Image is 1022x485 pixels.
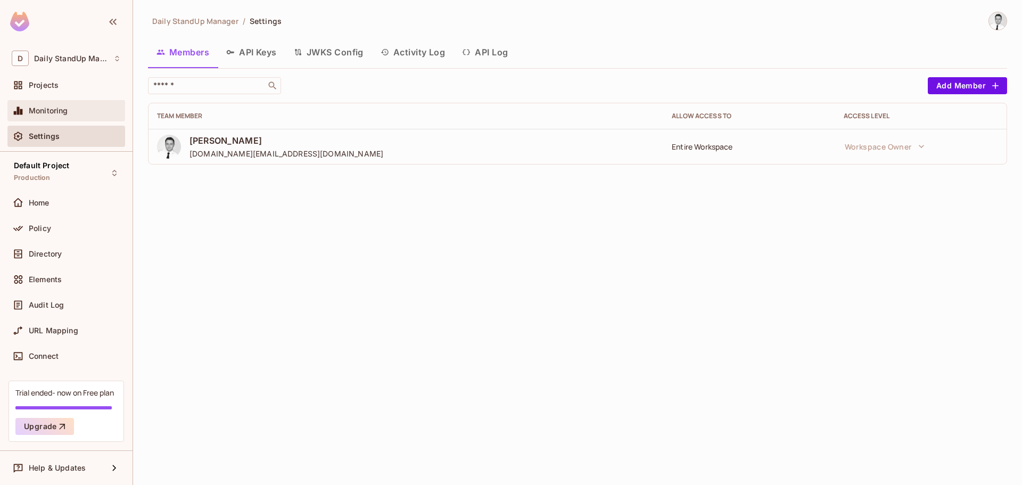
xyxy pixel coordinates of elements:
span: Monitoring [29,106,68,115]
button: Add Member [928,77,1007,94]
span: Default Project [14,161,69,170]
span: Production [14,174,51,182]
button: Activity Log [372,39,454,65]
img: Goran Jovanovic [989,12,1007,30]
span: Directory [29,250,62,258]
button: JWKS Config [285,39,372,65]
button: Upgrade [15,418,74,435]
span: Elements [29,275,62,284]
span: [DOMAIN_NAME][EMAIL_ADDRESS][DOMAIN_NAME] [189,149,383,159]
button: API Log [454,39,516,65]
span: Help & Updates [29,464,86,472]
div: Access Level [844,112,998,120]
button: API Keys [218,39,285,65]
img: SReyMgAAAABJRU5ErkJggg== [10,12,29,31]
span: Policy [29,224,51,233]
span: Audit Log [29,301,64,309]
button: Workspace Owner [839,136,930,157]
span: [PERSON_NAME] [189,135,383,146]
span: Connect [29,352,59,360]
span: D [12,51,29,66]
span: Settings [29,132,60,141]
button: Members [148,39,218,65]
div: Entire Workspace [672,142,826,152]
span: URL Mapping [29,326,78,335]
span: Workspace: Daily StandUp Manager [34,54,108,63]
span: Home [29,199,50,207]
li: / [243,16,245,26]
span: Daily StandUp Manager [152,16,238,26]
div: Allow Access to [672,112,826,120]
span: Projects [29,81,59,89]
span: Settings [250,16,282,26]
div: Trial ended- now on Free plan [15,388,114,398]
img: ACg8ocJqHJagEzC6iHaSw2TTVNnurPSsopAefiGVn3S9ychJvgHG1jjW=s96-c [157,135,181,159]
div: Team Member [157,112,655,120]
